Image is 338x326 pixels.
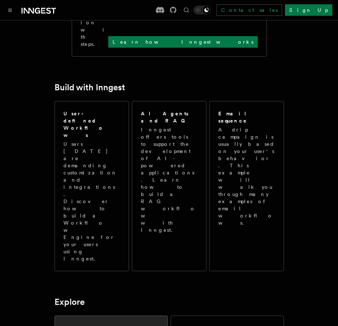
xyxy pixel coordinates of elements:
h2: User-defined Workflows [63,110,120,139]
p: Users [DATE] are demanding customization and integrations. Discover how to build a Workflow Engin... [63,140,120,262]
a: Learn how Inngest works [108,36,258,48]
h2: AI Agents and RAG [141,110,197,124]
p: Inngest offers tools to support the development of AI-powered applications. Learn how to build a ... [141,126,197,234]
button: Toggle dark mode [194,6,211,14]
a: User-defined WorkflowsUsers [DATE] are demanding customization and integrations. Discover how to ... [54,101,129,271]
button: Find something... [182,6,191,14]
p: A drip campaign is usually based on your user's behavior. This example will walk you through many... [218,126,275,226]
a: Contact sales [216,4,282,16]
a: AI Agents and RAGInngest offers tools to support the development of AI-powered applications. Lear... [132,101,206,271]
a: Build with Inngest [54,82,125,92]
a: Sign Up [285,4,332,16]
button: Toggle navigation [6,6,14,14]
a: Explore [54,297,85,307]
a: Email sequenceA drip campaign is usually based on your user's behavior. This example will walk yo... [209,101,284,271]
p: Learn how Inngest works [113,38,253,45]
h2: Email sequence [218,110,275,124]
